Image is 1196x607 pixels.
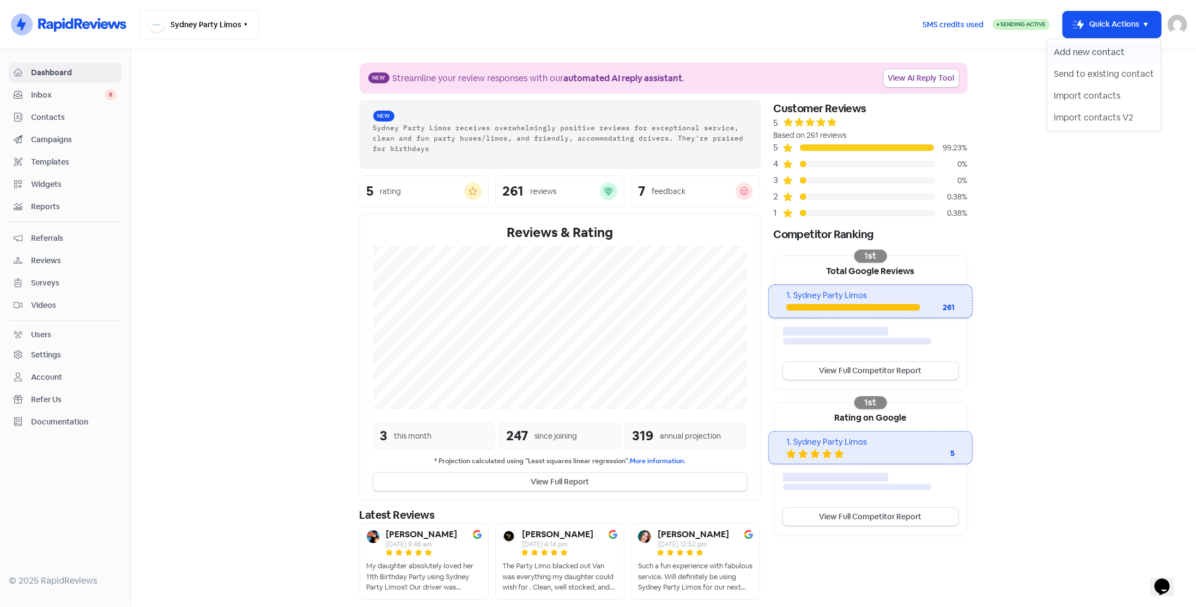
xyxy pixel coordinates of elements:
div: The Party Limo blacked out Van was everything my daughter could wish for . Clean, well stocked, a... [502,561,617,593]
span: Dashboard [31,67,117,78]
button: Send to existing contact [1047,63,1161,85]
div: Customer Reviews [774,100,968,117]
a: View Full Competitor Report [783,508,958,526]
img: Image [609,530,617,539]
a: Dashboard [9,63,122,83]
a: View AI Reply Tool [884,69,959,87]
img: User [1168,15,1187,34]
img: Image [473,530,482,539]
div: 5 [774,117,779,130]
a: Inbox 0 [9,85,122,105]
div: Latest Reviews [360,507,761,523]
div: 5 [367,185,374,198]
div: 0.38% [935,191,968,203]
button: Import contacts [1047,85,1161,107]
div: Streamline your review responses with our . [393,72,685,85]
span: Referrals [31,233,117,244]
a: SMS credits used [913,18,993,29]
div: 261 [920,302,955,313]
b: [PERSON_NAME] [658,530,729,539]
b: automated AI reply assistant [564,72,683,84]
div: 247 [506,426,528,446]
span: Reviews [31,255,117,266]
span: New [373,111,394,122]
span: Templates [31,156,117,168]
a: 261reviews [495,175,624,207]
div: My daughter absolutely loved her 11th Birthday Party using Sydney Party Limos!! Our driver was fa... [367,561,482,593]
div: © 2025 RapidReviews [9,574,122,587]
div: Such a fun experience with fabulous service. Will definitely be using Sydney Party Limos for our ... [638,561,753,593]
span: New [368,72,390,83]
div: 1. Sydney Party Limos [786,289,955,302]
span: Campaigns [31,134,117,145]
a: Documentation [9,412,122,432]
div: 261 [502,185,524,198]
a: Contacts [9,107,122,128]
div: Account [31,372,62,383]
div: Competitor Ranking [774,226,968,242]
div: [DATE] 12:52 pm [658,541,729,548]
span: Videos [31,300,117,311]
img: Avatar [502,530,515,543]
div: Sydney Party Limos receives overwhelmingly positive reviews for exceptional service, clean and fu... [373,123,747,153]
span: Reports [31,201,117,213]
div: Reviews & Rating [373,223,747,242]
div: 1 [774,207,782,220]
div: feedback [652,186,685,197]
iframe: chat widget [1150,563,1185,596]
div: since joining [535,430,577,442]
div: annual projection [660,430,721,442]
a: View Full Competitor Report [783,362,958,380]
span: Surveys [31,277,117,289]
a: Account [9,367,122,387]
span: Contacts [31,112,117,123]
a: Surveys [9,273,122,293]
div: rating [380,186,402,197]
div: 0.38% [935,208,968,219]
div: 3 [774,174,782,187]
small: * Projection calculated using "Least squares linear regression". [373,456,747,466]
button: Add new contact [1047,41,1161,63]
img: Image [744,530,753,539]
a: Referrals [9,228,122,248]
div: 319 [632,426,653,446]
span: 0 [105,89,117,100]
span: Sending Active [1000,21,1046,28]
a: Campaigns [9,130,122,150]
div: Total Google Reviews [774,256,967,284]
div: Settings [31,349,61,361]
a: Reports [9,197,122,217]
a: More information. [630,457,685,465]
button: Import contacts V2 [1047,107,1161,129]
span: SMS credits used [922,19,983,31]
a: Videos [9,295,122,315]
a: Refer Us [9,390,122,410]
div: Rating on Google [774,403,967,431]
a: 7feedback [631,175,760,207]
img: Avatar [638,530,651,543]
div: 3 [380,426,388,446]
div: 1st [854,250,887,263]
b: [PERSON_NAME] [386,530,458,539]
div: Users [31,329,51,341]
button: Sydney Party Limos [139,10,259,39]
span: Widgets [31,179,117,190]
div: 2 [774,190,782,203]
a: Users [9,325,122,345]
span: Refer Us [31,394,117,405]
a: Sending Active [993,18,1050,31]
a: Reviews [9,251,122,271]
div: 4 [774,157,782,171]
a: Widgets [9,174,122,195]
div: [DATE] 4:14 pm [522,541,593,548]
div: Based on 261 reviews [774,130,968,141]
div: reviews [530,186,556,197]
div: [DATE] 9:46 am [386,541,458,548]
div: 1st [854,396,887,409]
div: 7 [638,185,645,198]
div: 5 [774,141,782,154]
div: this month [394,430,432,442]
span: Documentation [31,416,117,428]
a: Templates [9,152,122,172]
div: 1. Sydney Party Limos [786,436,955,448]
